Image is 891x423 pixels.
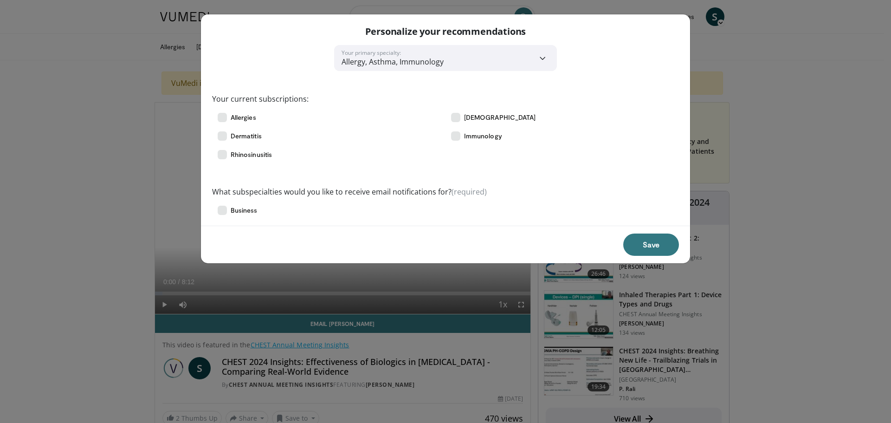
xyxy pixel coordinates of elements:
span: Immunology [464,131,502,141]
span: Rhinosinusitis [231,150,272,159]
p: Personalize your recommendations [365,26,526,38]
label: Your current subscriptions: [212,93,309,104]
span: Allergies [231,113,256,122]
label: What subspecialties would you like to receive email notifications for? [212,186,487,197]
span: Business [231,206,258,215]
span: [DEMOGRAPHIC_DATA] [464,113,536,122]
span: (required) [452,187,487,197]
button: Save [623,234,679,256]
span: Dermatitis [231,131,262,141]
